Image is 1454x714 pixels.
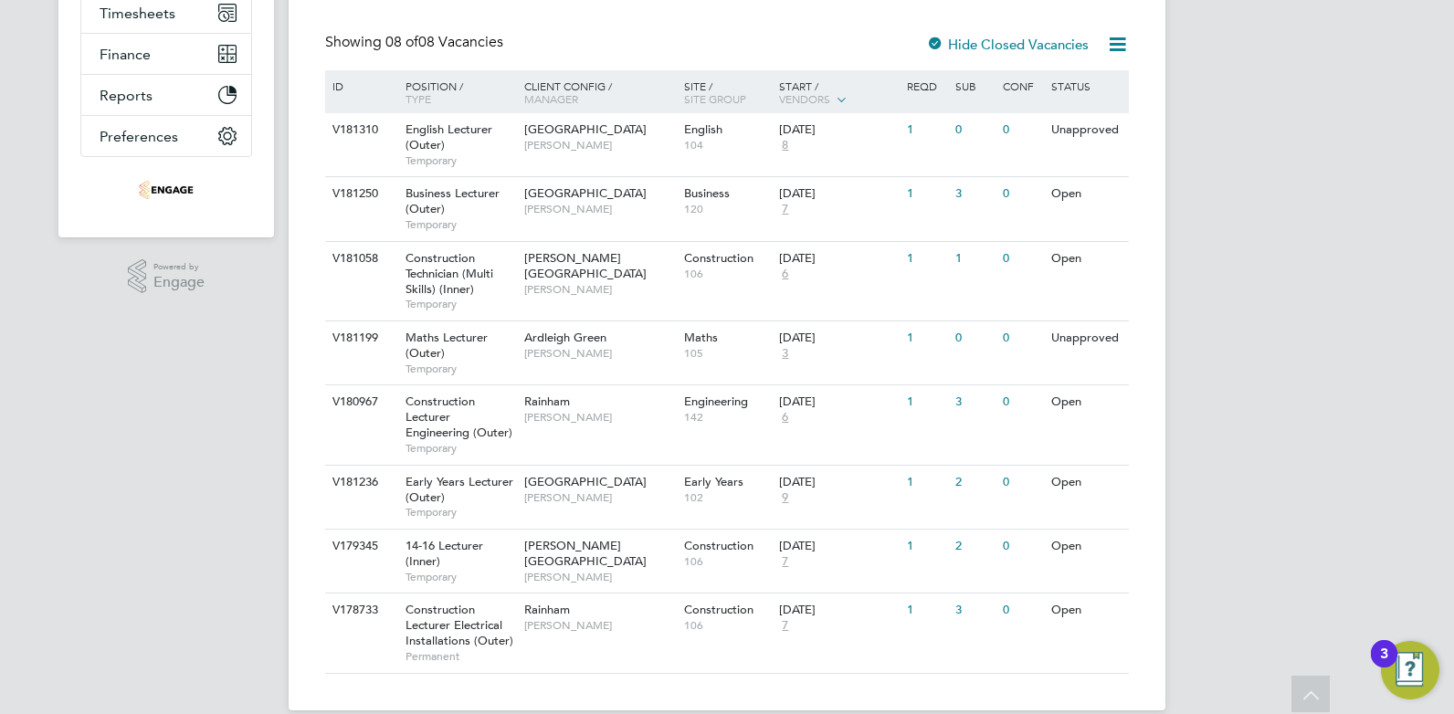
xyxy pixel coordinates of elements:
button: Preferences [81,116,251,156]
span: Temporary [406,153,515,168]
span: [GEOGRAPHIC_DATA] [524,185,647,201]
div: 1 [902,321,950,355]
span: Construction Technician (Multi Skills) (Inner) [406,250,493,297]
div: [DATE] [779,251,898,267]
span: Engineering [684,394,748,409]
span: 08 of [385,33,418,51]
span: Finance [100,46,151,63]
div: [DATE] [779,331,898,346]
span: 6 [779,410,791,425]
div: 0 [998,530,1046,563]
div: Open [1047,385,1126,419]
div: Unapproved [1047,113,1126,147]
span: Temporary [406,217,515,232]
div: Open [1047,466,1126,499]
div: 0 [951,321,998,355]
button: Finance [81,34,251,74]
span: Construction [684,538,753,553]
span: Construction [684,250,753,266]
div: 2 [951,466,998,499]
span: English [684,121,722,137]
span: Construction [684,602,753,617]
span: [PERSON_NAME][GEOGRAPHIC_DATA] [524,250,647,281]
span: English Lecturer (Outer) [406,121,492,152]
div: ID [328,70,392,101]
div: Open [1047,177,1126,211]
span: Timesheets [100,5,175,22]
div: Unapproved [1047,321,1126,355]
span: Type [406,91,431,106]
div: Status [1047,70,1126,101]
div: Reqd [902,70,950,101]
div: Open [1047,242,1126,276]
span: Permanent [406,649,515,664]
span: Temporary [406,441,515,456]
span: Business Lecturer (Outer) [406,185,500,216]
div: V181310 [328,113,392,147]
span: [PERSON_NAME][GEOGRAPHIC_DATA] [524,538,647,569]
div: Conf [998,70,1046,101]
div: [DATE] [779,475,898,490]
div: Showing [325,33,507,52]
span: [PERSON_NAME] [524,570,675,584]
span: [PERSON_NAME] [524,618,675,633]
div: 0 [998,385,1046,419]
div: V179345 [328,530,392,563]
div: 1 [951,242,998,276]
span: Temporary [406,362,515,376]
span: 7 [779,202,791,217]
span: 3 [779,346,791,362]
span: Vendors [779,91,830,106]
span: Business [684,185,730,201]
span: 8 [779,138,791,153]
div: 0 [998,593,1046,627]
div: [DATE] [779,122,898,138]
span: [PERSON_NAME] [524,138,675,152]
span: Site Group [684,91,746,106]
div: [DATE] [779,603,898,618]
div: 0 [998,177,1046,211]
div: 1 [902,113,950,147]
button: Reports [81,75,251,115]
span: 08 Vacancies [385,33,503,51]
div: 3 [951,385,998,419]
div: 1 [902,385,950,419]
span: Manager [524,91,578,106]
div: 0 [998,242,1046,276]
div: 3 [951,177,998,211]
div: [DATE] [779,539,898,554]
span: 106 [684,618,771,633]
span: Temporary [406,505,515,520]
div: [DATE] [779,394,898,410]
div: V181058 [328,242,392,276]
div: Start / [774,70,902,116]
div: Site / [680,70,775,114]
span: Temporary [406,297,515,311]
div: 3 [1380,654,1388,677]
span: [PERSON_NAME] [524,490,675,505]
div: 1 [902,593,950,627]
div: Open [1047,530,1126,563]
div: 1 [902,466,950,499]
span: 7 [779,618,791,634]
span: [PERSON_NAME] [524,282,675,297]
div: 0 [998,113,1046,147]
button: Open Resource Center, 3 new notifications [1381,641,1439,699]
span: Early Years Lecturer (Outer) [406,474,513,505]
span: Engage [153,275,205,290]
div: 3 [951,593,998,627]
span: 14-16 Lecturer (Inner) [406,538,483,569]
div: 0 [998,466,1046,499]
span: 105 [684,346,771,361]
span: 6 [779,267,791,282]
div: V181236 [328,466,392,499]
span: 7 [779,554,791,570]
div: 2 [951,530,998,563]
div: V181199 [328,321,392,355]
span: Rainham [524,394,570,409]
div: [DATE] [779,186,898,202]
div: 0 [998,321,1046,355]
span: [PERSON_NAME] [524,410,675,425]
div: V180967 [328,385,392,419]
div: Position / [392,70,520,114]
